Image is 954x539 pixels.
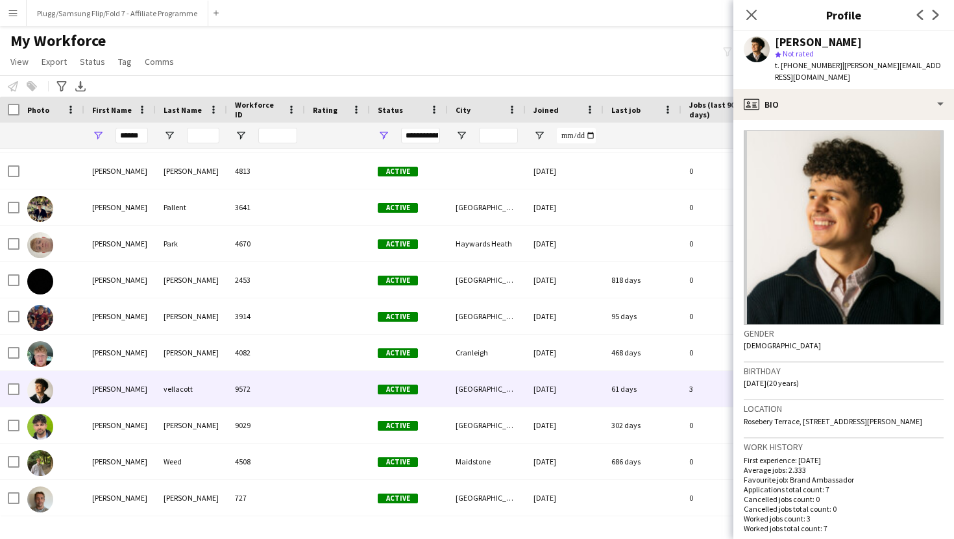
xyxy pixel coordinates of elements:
[378,457,418,467] span: Active
[92,105,132,115] span: First Name
[378,494,418,503] span: Active
[681,226,766,261] div: 0
[681,298,766,334] div: 0
[227,371,305,407] div: 9572
[27,232,53,258] img: Harvey Park
[84,335,156,370] div: [PERSON_NAME]
[744,504,944,514] p: Cancelled jobs total count: 0
[604,407,681,443] div: 302 days
[775,60,941,82] span: | [PERSON_NAME][EMAIL_ADDRESS][DOMAIN_NAME]
[681,189,766,225] div: 0
[10,31,106,51] span: My Workforce
[448,371,526,407] div: [GEOGRAPHIC_DATA]
[526,407,604,443] div: [DATE]
[733,6,954,23] h3: Profile
[227,407,305,443] div: 9029
[378,276,418,285] span: Active
[156,262,227,298] div: [PERSON_NAME]
[448,480,526,516] div: [GEOGRAPHIC_DATA]
[526,335,604,370] div: [DATE]
[116,128,148,143] input: First Name Filter Input
[744,475,944,485] p: Favourite job: Brand Ambassador
[27,377,53,403] img: harvey vellacott
[448,298,526,334] div: [GEOGRAPHIC_DATA]
[456,130,467,141] button: Open Filter Menu
[227,298,305,334] div: 3914
[744,365,944,377] h3: Birthday
[479,128,518,143] input: City Filter Input
[84,407,156,443] div: [PERSON_NAME]
[744,485,944,494] p: Applications total count: 7
[27,105,49,115] span: Photo
[313,105,337,115] span: Rating
[604,444,681,479] div: 686 days
[227,226,305,261] div: 4670
[156,371,227,407] div: vellacott
[27,196,53,222] img: Harvey Pallent
[156,407,227,443] div: [PERSON_NAME]
[227,444,305,479] div: 4508
[775,36,862,48] div: [PERSON_NAME]
[744,130,944,325] img: Crew avatar or photo
[744,416,922,426] span: Rosebery Terrace, [STREET_ADDRESS][PERSON_NAME]
[744,455,944,465] p: First experience: [DATE]
[27,269,53,294] img: Harvey Richards
[378,130,389,141] button: Open Filter Menu
[27,414,53,440] img: Harvey Waller
[681,444,766,479] div: 0
[526,189,604,225] div: [DATE]
[27,341,53,367] img: Harvey Stiles
[744,328,944,339] h3: Gender
[744,465,944,475] p: Average jobs: 2.333
[681,371,766,407] div: 3
[187,128,219,143] input: Last Name Filter Input
[681,262,766,298] div: 0
[526,480,604,516] div: [DATE]
[378,105,403,115] span: Status
[611,105,641,115] span: Last job
[156,226,227,261] div: Park
[84,262,156,298] div: [PERSON_NAME]
[775,60,842,70] span: t. [PHONE_NUMBER]
[156,444,227,479] div: Weed
[27,1,208,26] button: Plugg/Samsung Flip/Fold 7 - Affiliate Programme
[84,480,156,516] div: [PERSON_NAME]
[557,128,596,143] input: Joined Filter Input
[156,480,227,516] div: [PERSON_NAME]
[156,189,227,225] div: Pallent
[378,348,418,358] span: Active
[227,262,305,298] div: 2453
[744,341,821,350] span: [DEMOGRAPHIC_DATA]
[140,53,179,70] a: Comms
[227,189,305,225] div: 3641
[235,100,282,119] span: Workforce ID
[681,335,766,370] div: 0
[681,153,766,189] div: 0
[744,514,944,523] p: Worked jobs count: 3
[84,226,156,261] div: [PERSON_NAME]
[448,444,526,479] div: Maidstone
[84,189,156,225] div: [PERSON_NAME]
[744,523,944,533] p: Worked jobs total count: 7
[164,130,175,141] button: Open Filter Menu
[448,262,526,298] div: [GEOGRAPHIC_DATA]
[80,56,105,67] span: Status
[227,480,305,516] div: 727
[156,335,227,370] div: [PERSON_NAME]
[73,78,88,94] app-action-btn: Export XLSX
[744,441,944,453] h3: Work history
[84,444,156,479] div: [PERSON_NAME]
[456,105,471,115] span: City
[744,494,944,504] p: Cancelled jobs count: 0
[526,371,604,407] div: [DATE]
[378,312,418,322] span: Active
[526,298,604,334] div: [DATE]
[54,78,69,94] app-action-btn: Advanced filters
[733,89,954,120] div: Bio
[145,56,174,67] span: Comms
[27,305,53,331] img: Harvey Sawyer
[448,407,526,443] div: [GEOGRAPHIC_DATA]
[42,56,67,67] span: Export
[378,203,418,213] span: Active
[227,153,305,189] div: 4813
